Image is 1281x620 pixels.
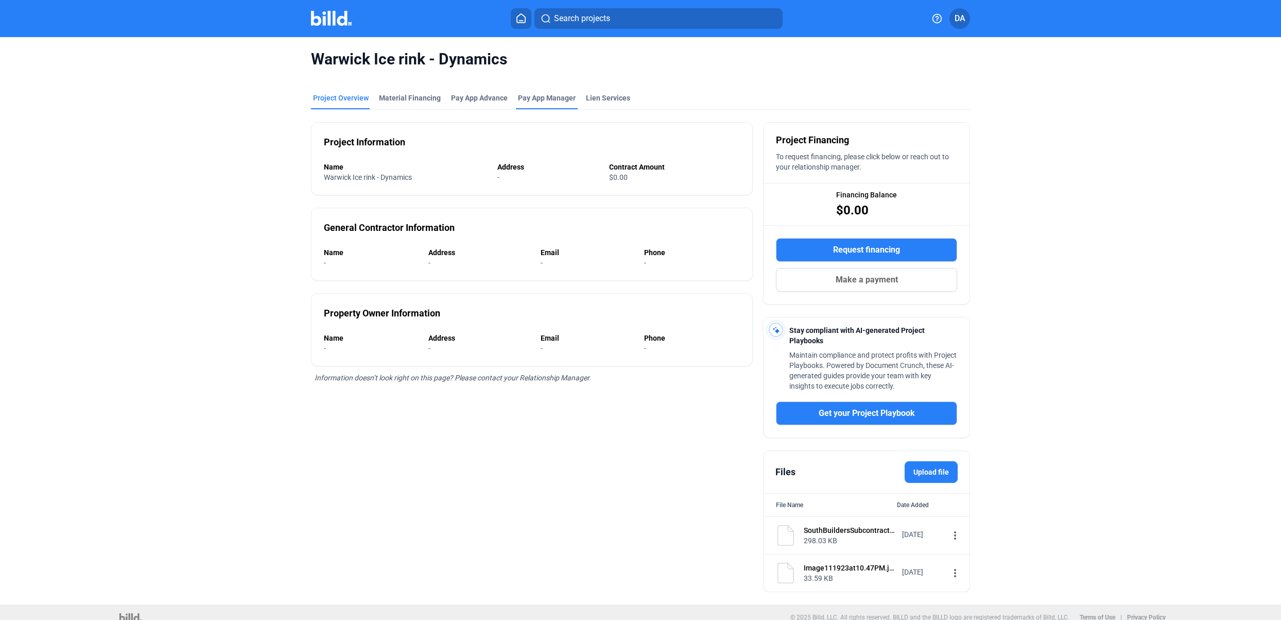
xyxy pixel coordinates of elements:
[428,344,430,353] span: -
[534,8,783,29] button: Search projects
[324,247,418,258] div: Name
[428,333,530,343] div: Address
[518,93,576,103] span: Pay App Manager
[775,465,795,479] div: Files
[324,135,405,149] div: Project Information
[315,374,591,382] span: Information doesn’t look right on this page? Please contact your Relationship Manager.
[804,573,895,583] div: 33.59 KB
[541,333,634,343] div: Email
[776,500,803,510] div: File Name
[644,247,740,258] div: Phone
[955,12,965,25] span: DA
[776,238,957,262] button: Request financing
[324,344,326,353] span: -
[902,529,943,540] div: [DATE]
[949,567,961,579] mat-icon: more_vert
[497,173,499,181] span: -
[428,247,530,258] div: Address
[324,333,418,343] div: Name
[949,8,970,29] button: DA
[324,162,487,172] div: Name
[775,525,796,546] img: document
[776,268,957,292] button: Make a payment
[836,202,869,219] span: $0.00
[324,221,455,235] div: General Contractor Information
[905,461,958,483] label: Upload file
[804,525,895,535] div: SouthBuildersSubcontractexecuted.pdf
[902,567,943,577] div: [DATE]
[776,153,949,171] span: To request financing, please click below or reach out to your relationship manager.
[644,333,740,343] div: Phone
[324,173,412,181] span: Warwick Ice rink - Dynamics
[804,563,895,573] div: Image111923at10.47PM.jpg
[609,162,740,172] div: Contract Amount
[313,93,369,103] div: Project Overview
[497,162,599,172] div: Address
[541,344,543,353] span: -
[949,529,961,542] mat-icon: more_vert
[609,173,628,181] span: $0.00
[324,306,440,321] div: Property Owner Information
[897,500,957,510] div: Date Added
[428,259,430,267] span: -
[311,11,352,26] img: Billd Company Logo
[541,247,634,258] div: Email
[836,274,898,286] span: Make a payment
[451,93,508,103] div: Pay App Advance
[833,244,900,256] span: Request financing
[789,351,957,390] span: Maintain compliance and protect profits with Project Playbooks. Powered by Document Crunch, these...
[324,259,326,267] span: -
[644,344,646,353] span: -
[554,12,610,25] span: Search projects
[644,259,646,267] span: -
[776,133,849,147] span: Project Financing
[789,326,925,345] span: Stay compliant with AI-generated Project Playbooks
[586,93,630,103] div: Lien Services
[775,563,796,583] img: document
[311,49,970,69] span: Warwick Ice rink - Dynamics
[541,259,543,267] span: -
[776,401,957,425] button: Get your Project Playbook
[836,190,897,200] span: Financing Balance
[379,93,441,103] div: Material Financing
[804,535,895,546] div: 298.03 KB
[819,407,915,420] span: Get your Project Playbook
